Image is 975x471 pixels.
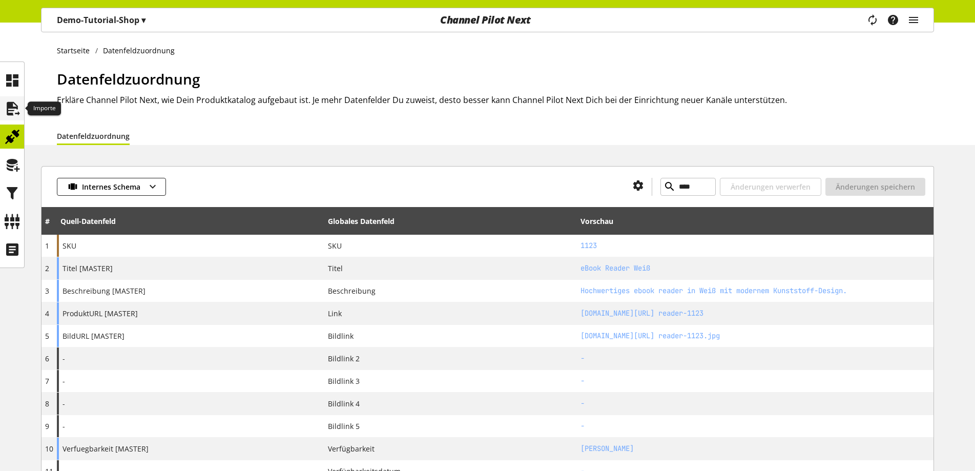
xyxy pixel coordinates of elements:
h2: - [580,353,930,364]
span: 5 [45,331,49,341]
span: Bildlink 5 [328,421,360,432]
button: Änderungen speichern [825,178,925,196]
p: Demo-Tutorial-Shop [57,14,146,26]
span: Änderungen speichern [836,181,915,192]
span: Bildlink [328,331,354,341]
span: Link [328,308,342,319]
div: Vorschau [580,216,613,227]
span: 8 [45,399,49,408]
span: Bildlink 2 [328,353,360,364]
span: - [63,353,65,364]
h2: www.shop.de/ebook reader-1123 [580,308,930,319]
span: Beschreibung [MASTER] [63,285,146,296]
span: SKU [63,240,76,251]
span: Titel [328,263,343,274]
nav: main navigation [41,8,934,32]
h2: www.shop.de/images/ebook reader-1123.jpg [580,331,930,341]
h2: Erkläre Channel Pilot Next, wie Dein Produktkatalog aufgebaut ist. Je mehr Datenfelder Du zuweist... [57,94,934,106]
span: 2 [45,263,49,273]
h2: Ja [580,443,930,454]
button: Internes Schema [57,178,166,196]
span: - [63,376,65,386]
span: 9 [45,421,49,431]
h2: 1123 [580,240,930,251]
a: Datenfeldzuordnung [57,131,130,141]
span: 4 [45,309,49,318]
span: Datenfeldzuordnung [57,69,200,89]
h2: - [580,421,930,432]
span: BildURL [MASTER] [63,331,125,341]
span: # [45,216,50,226]
span: - [63,421,65,432]
span: Beschreibung [328,285,376,296]
span: 1 [45,241,49,251]
div: Globales Datenfeld [328,216,395,227]
span: Internes Schema [82,181,140,192]
span: 7 [45,376,49,386]
h2: eBook Reader Weiß [580,263,930,274]
span: Bildlink 3 [328,376,360,386]
a: Startseite [57,45,95,56]
span: 3 [45,286,49,296]
span: Bildlink 4 [328,398,360,409]
span: ProduktURL [MASTER] [63,308,138,319]
span: SKU [328,240,342,251]
h2: - [580,398,930,409]
span: 6 [45,354,49,363]
span: - [63,398,65,409]
h2: - [580,376,930,386]
h2: Hochwertiges ebook reader in Weiß mit modernem Kunststoff-Design. [580,285,930,296]
button: Änderungen verwerfen [720,178,821,196]
span: Änderungen verwerfen [731,181,811,192]
span: Verfügbarkeit [328,443,375,454]
span: Verfuegbarkeit [MASTER] [63,443,149,454]
div: Quell-Datenfeld [60,216,116,227]
div: Importe [28,101,61,116]
span: 10 [45,444,53,454]
img: 1869707a5a2b6c07298f74b45f9d27fa.svg [68,181,78,192]
span: ▾ [141,14,146,26]
span: Titel [MASTER] [63,263,113,274]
